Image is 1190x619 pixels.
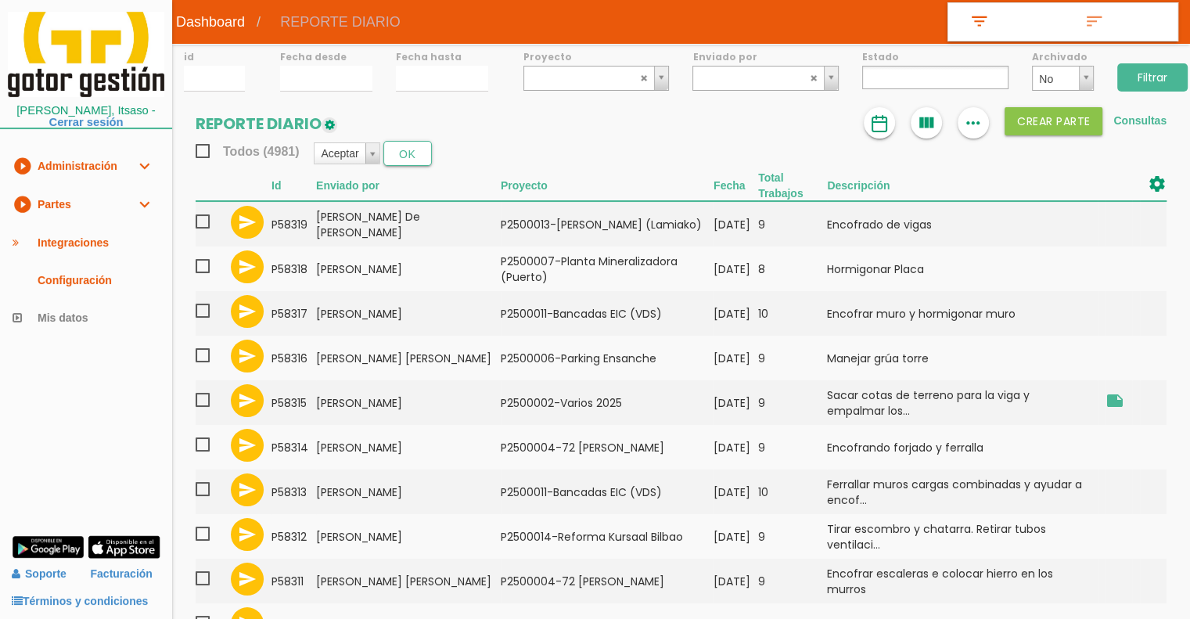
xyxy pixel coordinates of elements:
[758,425,827,470] td: 9
[1113,114,1167,127] a: Consultas
[1062,3,1177,41] a: sort
[967,12,992,32] i: filter_list
[758,380,827,425] td: 9
[271,336,316,380] td: 58316
[1106,391,1124,410] i: Obra zarautz
[271,170,316,201] th: Id
[714,470,758,514] td: [DATE]
[238,347,257,365] i: send
[49,116,124,128] a: Cerrar sesión
[316,470,501,514] td: [PERSON_NAME]
[827,559,1098,603] td: Encofrar escaleras e colocar hierro en los murros
[383,141,432,166] button: OK
[271,559,316,603] td: 58311
[238,525,257,544] i: send
[271,425,316,470] td: 58314
[184,50,245,63] label: id
[238,480,257,499] i: send
[501,336,714,380] td: P2500006-Parking Ensanche
[12,535,84,559] img: google-play.png
[758,201,827,247] td: 9
[827,425,1098,470] td: Encofrando forjado y ferralla
[238,436,257,455] i: send
[827,247,1098,291] td: Hormigonar Placa
[316,559,501,603] td: [PERSON_NAME] [PERSON_NAME]
[827,514,1098,559] td: Tirar escombro y chatarra. Retirar tubos ventilaci...
[714,425,758,470] td: [DATE]
[827,336,1098,380] td: Manejar grúa torre
[12,595,148,607] a: Términos y condiciones
[916,107,937,139] i: view_column
[1005,107,1103,135] button: Crear PARTE
[714,380,758,425] td: [DATE]
[238,213,257,232] i: send
[1039,67,1072,92] span: No
[827,291,1098,336] td: Encofrar muro y hormigonar muro
[271,470,316,514] td: 58313
[714,559,758,603] td: [DATE]
[501,514,714,559] td: P2500014-Reforma Kursaal Bilbao
[963,107,983,139] i: more_horiz
[501,247,714,291] td: P2500007-Planta Mineralizadora (Puerto)
[1081,12,1106,32] i: sort
[238,302,257,321] i: send
[238,257,257,276] i: send
[758,514,827,559] td: 9
[13,147,31,185] i: play_circle_filled
[271,291,316,336] td: 58317
[501,470,714,514] td: P2500011-Bancadas EIC (VDS)
[862,50,1008,63] label: Estado
[758,170,827,201] th: Total Trabajos
[758,336,827,380] td: 9
[8,12,164,97] img: itcons-logo
[271,247,316,291] td: 58318
[758,559,827,603] td: 9
[316,425,501,470] td: [PERSON_NAME]
[501,170,714,201] th: Proyecto
[238,391,257,410] i: send
[196,115,337,132] h2: REPORTE DIARIO
[91,560,153,588] a: Facturación
[523,50,670,63] label: Proyecto
[316,336,501,380] td: [PERSON_NAME] [PERSON_NAME]
[501,559,714,603] td: P2500004-72 [PERSON_NAME]
[714,247,758,291] td: [DATE]
[135,147,153,185] i: expand_more
[322,117,337,133] img: edit-1.png
[714,514,758,559] td: [DATE]
[501,380,714,425] td: P2500002-Varios 2025
[316,247,501,291] td: [PERSON_NAME]
[1148,175,1167,193] i: settings
[316,380,501,425] td: [PERSON_NAME]
[271,514,316,559] td: 58312
[238,570,257,588] i: send
[1117,63,1188,92] input: Filtrar
[1032,50,1093,63] label: Archivado
[12,567,67,580] a: Soporte
[714,291,758,336] td: [DATE]
[316,291,501,336] td: [PERSON_NAME]
[758,470,827,514] td: 10
[268,2,412,41] span: REPORTE DIARIO
[827,201,1098,247] td: Encofrado de vigas
[135,185,153,223] i: expand_more
[196,142,300,161] span: Todos (4981)
[501,425,714,470] td: P2500004-72 [PERSON_NAME]
[316,514,501,559] td: [PERSON_NAME]
[1005,114,1103,127] a: Crear PARTE
[396,50,488,63] label: Fecha hasta
[280,50,372,63] label: Fecha desde
[501,291,714,336] td: P2500011-Bancadas EIC (VDS)
[1032,66,1093,91] a: No
[827,380,1098,425] td: Sacar cotas de terreno para la viga y empalmar los...
[271,201,316,247] td: 58319
[714,336,758,380] td: [DATE]
[88,535,160,559] img: app-store.png
[13,185,31,223] i: play_circle_filled
[948,3,1063,41] a: filter_list
[316,201,501,247] td: [PERSON_NAME] De [PERSON_NAME]
[501,201,714,247] td: P2500013-[PERSON_NAME] (Lamiako)
[714,170,758,201] th: Fecha
[321,143,358,164] span: Aceptar
[315,143,379,164] a: Aceptar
